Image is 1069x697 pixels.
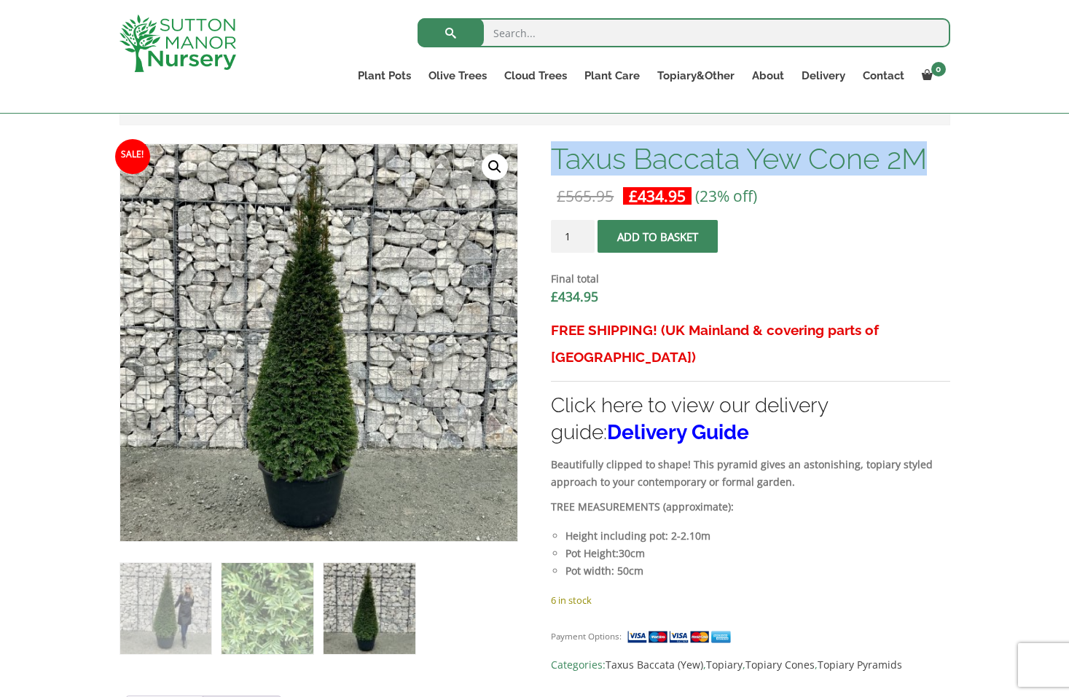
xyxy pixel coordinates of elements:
[627,629,736,645] img: payment supported
[598,220,718,253] button: Add to basket
[551,656,949,674] span: Categories: , , ,
[482,154,508,180] a: View full-screen image gallery
[115,139,150,174] span: Sale!
[607,420,749,444] a: Delivery Guide
[551,288,558,305] span: £
[551,392,949,446] h3: Click here to view our delivery guide:
[418,18,950,47] input: Search...
[551,631,622,642] small: Payment Options:
[793,66,854,86] a: Delivery
[576,66,649,86] a: Plant Care
[496,66,576,86] a: Cloud Trees
[629,186,686,206] bdi: 434.95
[120,15,236,72] img: logo
[557,186,565,206] span: £
[420,66,496,86] a: Olive Trees
[551,288,598,305] bdi: 434.95
[557,186,614,206] bdi: 565.95
[222,563,313,654] img: Taxus Baccata Yew Cone 2M - Image 2
[606,658,703,672] a: Taxus Baccata (Yew)
[745,658,815,672] a: Topiary Cones
[913,66,950,86] a: 0
[349,66,420,86] a: Plant Pots
[551,591,949,609] p: 6 in stock
[551,220,595,253] input: Product quantity
[706,658,743,672] a: Topiary
[565,529,710,543] strong: Height including pot: 2-2.10m
[649,66,743,86] a: Topiary&Other
[551,270,949,288] dt: Final total
[854,66,913,86] a: Contact
[551,457,933,489] strong: Beautifully clipped to shape! This pyramid gives an astonishing, topiary styled approach to your ...
[565,564,643,578] strong: Pot width: 50cm
[324,563,415,654] img: Taxus Baccata Yew Cone 2M - Image 3
[120,563,211,654] img: Taxus Baccata Yew Cone 2M
[565,546,645,560] strong: Pot Height:30cm
[695,186,757,206] span: (23% off)
[818,658,902,672] a: Topiary Pyramids
[629,186,638,206] span: £
[551,317,949,371] h3: FREE SHIPPING! (UK Mainland & covering parts of [GEOGRAPHIC_DATA])
[931,62,946,76] span: 0
[551,143,949,174] h1: Taxus Baccata Yew Cone 2M
[743,66,793,86] a: About
[551,500,734,513] strong: TREE MEASUREMENTS (approximate):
